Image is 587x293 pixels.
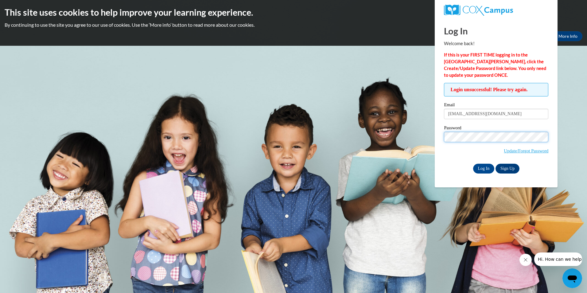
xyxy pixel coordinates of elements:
[444,5,513,16] img: COX Campus
[473,164,495,174] input: Log In
[5,6,582,18] h2: This site uses cookies to help improve your learning experience.
[444,40,548,47] p: Welcome back!
[554,31,582,41] a: More Info
[5,21,582,28] p: By continuing to use the site you agree to our use of cookies. Use the ‘More info’ button to read...
[519,254,532,266] iframe: Close message
[444,25,548,37] h1: Log In
[444,103,548,109] label: Email
[444,83,548,96] span: Login unsuccessful! Please try again.
[4,4,50,9] span: Hi. How can we help?
[496,164,519,174] a: Sign Up
[444,126,548,132] label: Password
[444,5,548,16] a: COX Campus
[562,268,582,288] iframe: Button to launch messaging window
[444,52,546,78] strong: If this is your FIRST TIME logging in to the [GEOGRAPHIC_DATA][PERSON_NAME], click the Create/Upd...
[504,148,548,153] a: Update/Forgot Password
[534,252,582,266] iframe: Message from company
